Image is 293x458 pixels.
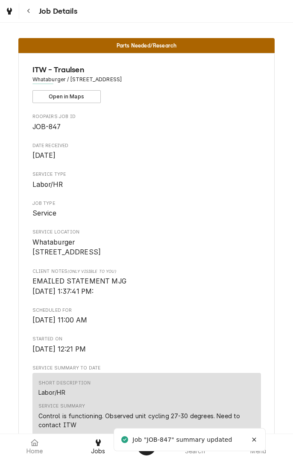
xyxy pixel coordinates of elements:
span: Service Location [32,237,261,257]
span: Labor/HR [32,180,63,189]
span: Job Type [32,200,261,207]
span: Service Summary To Date [32,365,261,372]
div: Job Type [32,200,261,219]
div: Scheduled For [32,307,261,325]
div: Service Location [32,229,261,257]
div: Started On [32,336,261,354]
div: Status [18,38,275,53]
button: Open in Maps [32,90,101,103]
span: Scheduled For [32,315,261,325]
a: Home [3,436,66,456]
span: EMAILED STATEMENT MJG [DATE] 1:37:41 PM: [32,277,126,295]
div: Service Summary [38,403,85,410]
span: JOB-847 [32,123,61,131]
span: Started On [32,336,261,343]
span: Job Type [32,208,261,219]
span: Started On [32,344,261,355]
a: Jobs [67,436,130,456]
div: Service Type [32,171,261,189]
span: Parts Needed/Research [117,43,176,48]
span: Service [32,209,57,217]
span: [DATE] 11:00 AM [32,316,87,324]
div: Labor/HR [38,388,65,397]
div: Job "JOB-847" summary updated [132,435,233,444]
span: Service Type [32,180,261,190]
span: Jobs [91,448,105,455]
span: Home [26,448,43,455]
div: [object Object] [32,268,261,297]
span: Job Details [36,6,77,17]
span: Service Location [32,229,261,236]
span: Name [32,64,261,76]
span: Search [185,448,205,455]
span: [DATE] [32,151,56,160]
span: Scheduled For [32,307,261,314]
span: Client Notes [32,268,261,275]
span: Roopairs Job ID [32,113,261,120]
span: (Only Visible to You) [67,269,116,274]
span: Whataburger [STREET_ADDRESS] [32,238,101,257]
span: [object Object] [32,276,261,296]
div: Roopairs Job ID [32,113,261,132]
div: Service Summary [32,373,261,440]
span: Address [32,76,261,83]
div: Service Summary To Date [32,365,261,440]
div: Control is functioning. Observed unit cycling 27-30 degrees. Need to contact ITW [38,411,255,429]
div: Short Description [38,380,91,387]
span: Menu [250,448,266,455]
span: [DATE] 12:21 PM [32,345,86,353]
a: Go to Jobs [2,3,17,19]
span: Service Type [32,171,261,178]
div: Date Received [32,142,261,161]
span: Date Received [32,151,261,161]
button: Navigate back [21,3,36,19]
span: Date Received [32,142,261,149]
span: Roopairs Job ID [32,122,261,132]
div: Client Information [32,64,261,103]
